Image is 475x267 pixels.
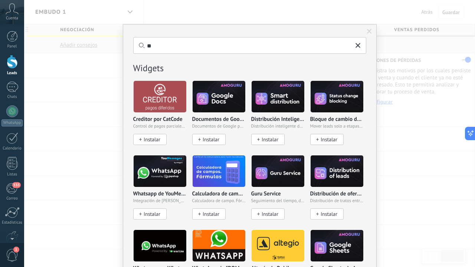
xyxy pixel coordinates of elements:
span: Seguimiento del tiempo, distribución de leads [251,198,305,204]
span: Instalar [262,136,278,143]
span: Calculadora de campo. Fórmulas [192,198,246,204]
span: Control de pagos parciales en un lead [133,124,187,129]
span: Instalar [262,211,278,217]
img: logo_main.png [134,153,186,189]
div: Guru Service [251,155,310,230]
span: Mover leads solo a etapas configuradas. [310,124,364,129]
p: Distribución de ofertas de AMOGURU [310,191,364,197]
span: Instalar [321,211,337,217]
div: Chats [1,95,23,99]
div: Documentos de Google por AMOGURU [192,80,251,155]
span: Instalar [144,136,160,143]
span: Instalar [203,136,219,143]
span: Documentos de Google por AMOGURU [192,124,246,129]
div: Leads [1,71,23,76]
div: Calendario [1,146,23,151]
div: Distribución de ofertas de AMOGURU [310,155,364,230]
span: Instalar [203,211,219,217]
img: logo_main.png [252,153,304,189]
p: Bloque de cambio de estado de AMOGURU [310,116,364,123]
div: Listas [1,172,23,177]
img: logo_main.png [311,228,363,264]
span: 533 [12,182,21,188]
span: Distribución inteligente de leads de amoGURU [251,124,305,129]
div: Correo [1,196,23,201]
span: Instalar [321,136,337,143]
p: Guru Service [251,191,281,197]
img: logo_main.png [252,228,304,264]
div: Panel [1,44,23,49]
button: Instalar [310,208,344,220]
button: Instalar [310,134,344,145]
img: logo_main.png [311,153,363,189]
button: Instalar [192,208,226,220]
span: Cuenta [6,16,18,21]
button: Instalar [251,134,285,145]
img: logo_main.png [311,79,363,115]
span: Instalar [144,211,160,217]
span: Integración de [PERSON_NAME] y creador de bots [133,198,187,204]
button: Instalar [133,134,167,145]
div: Distribución Inteligente por AMOGURU [251,80,310,155]
img: logo_main.png [193,228,245,264]
button: Instalar [133,208,167,220]
div: Calculadora de campo. Fórmulas [192,155,251,230]
p: Distribución Inteligente por AMOGURU [251,116,305,123]
img: logo_main.png [134,228,186,264]
span: 1 [13,247,19,253]
p: Calculadora de campo. Fórmulas [192,191,246,197]
div: Estadísticas [1,220,23,225]
p: Whatsapp de YouMessages [133,191,187,197]
span: Distribución de tratos entre gerentes [310,198,364,204]
img: logo_main.png [193,153,245,189]
img: logo_main.png [252,79,304,115]
h2: Widgets [133,62,366,74]
button: Instalar [251,208,285,220]
div: Bloque de cambio de estado de AMOGURU [310,80,364,155]
div: WhatsApp [1,119,23,126]
button: Instalar [192,134,226,145]
div: Creditor por CatCode [133,80,192,155]
img: logo_main.png [193,79,245,115]
img: logo_main.png [134,79,186,115]
p: Creditor por CatCode [133,116,183,123]
p: Documentos de Google por AMOGURU [192,116,246,123]
div: Whatsapp de YouMessages [133,155,192,230]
